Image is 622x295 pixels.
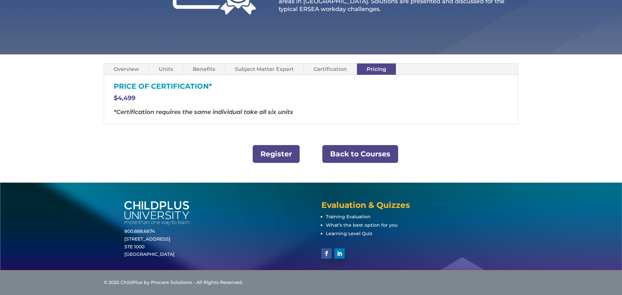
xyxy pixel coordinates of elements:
[149,63,183,75] a: Units
[253,145,300,163] a: Register
[357,63,396,75] a: Pricing
[304,63,357,75] a: Certification
[104,63,149,75] a: Overview
[183,63,225,75] a: Benefits
[114,108,293,116] em: *Certification requires the same individual take all six units
[114,83,508,93] h3: PRICE OF CERTIFICATION*
[334,248,345,259] a: Follow on LinkedIn
[124,201,189,225] img: white-cpu-wordmark
[326,222,397,228] a: What’s the best option for you
[322,145,398,163] a: Back to Courses
[326,231,372,236] a: Learning Level Quiz
[321,248,332,259] a: Follow on Facebook
[326,214,371,220] a: Training Evaluation
[124,236,175,257] a: [STREET_ADDRESS]STE 1000[GEOGRAPHIC_DATA]
[124,228,155,234] a: 800.888.6674
[104,279,518,287] div: © 2025 ChildPlus by Procare Solutions - All Rights Reserved.
[321,201,498,212] h4: Evaluation & Quizzes
[114,94,135,102] span: $4,499
[225,63,304,75] a: Subject Matter Expert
